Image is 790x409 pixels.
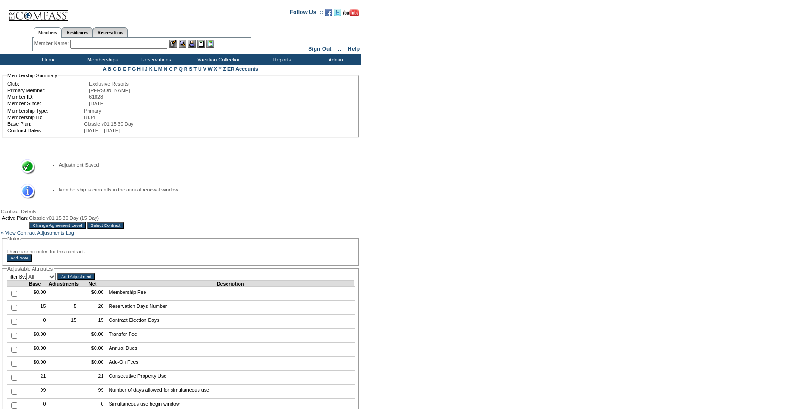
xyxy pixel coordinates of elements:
td: Consecutive Property Use [106,371,355,385]
a: A [103,66,106,72]
td: Active Plan: [2,215,28,221]
td: Home [21,54,75,65]
td: 99 [21,385,48,399]
a: J [145,66,148,72]
img: Become our fan on Facebook [325,9,332,16]
legend: Membership Summary [7,73,58,78]
a: W [208,66,213,72]
span: Classic v01.15 30 Day (15 Day) [29,215,99,221]
td: Club: [7,81,88,87]
span: 61828 [89,94,103,100]
span: Exclusive Resorts [89,81,129,87]
td: 15 [79,315,106,329]
div: Member Name: [34,40,70,48]
td: 15 [21,301,48,315]
a: K [149,66,153,72]
a: Subscribe to our YouTube Channel [343,12,359,17]
a: V [203,66,206,72]
img: Impersonate [188,40,196,48]
td: Reservations [128,54,182,65]
td: Contract Dates: [7,128,83,133]
td: $0.00 [79,329,106,343]
td: Member ID: [7,94,88,100]
input: Add Note [7,254,32,262]
td: Annual Dues [106,343,355,357]
a: Z [223,66,226,72]
a: U [198,66,202,72]
li: Membership is currently in the annual renewal window. [59,187,345,192]
span: There are no notes for this contract. [7,249,85,254]
a: D [118,66,122,72]
span: Primary [84,108,101,114]
a: E [123,66,126,72]
a: B [108,66,111,72]
a: P [174,66,178,72]
td: 15 [48,315,79,329]
td: 20 [79,301,106,315]
a: M [158,66,163,72]
td: Reservation Days Number [106,301,355,315]
a: G [132,66,136,72]
td: Primary Member: [7,88,88,93]
a: I [142,66,144,72]
a: Y [219,66,222,72]
img: View [179,40,186,48]
span: :: [338,46,342,52]
a: Q [179,66,182,72]
a: L [154,66,157,72]
a: Help [348,46,360,52]
td: Filter By: [7,273,56,280]
a: Members [34,27,62,38]
a: C [113,66,117,72]
td: $0.00 [21,329,48,343]
td: Membership Fee [106,287,355,301]
td: Number of days allowed for simultaneous use [106,385,355,399]
td: Memberships [75,54,128,65]
td: Net [79,281,106,287]
a: Reservations [93,27,128,37]
a: S [189,66,192,72]
a: F [127,66,131,72]
a: Sign Out [308,46,331,52]
a: Become our fan on Facebook [325,12,332,17]
a: » View Contract Adjustments Log [1,230,74,236]
a: N [164,66,168,72]
span: 8134 [84,115,95,120]
td: Description [106,281,355,287]
td: 21 [79,371,106,385]
a: H [137,66,141,72]
li: Adjustment Saved [59,162,345,168]
input: Add Adjustment [57,273,95,280]
td: $0.00 [79,287,106,301]
td: $0.00 [21,343,48,357]
a: X [214,66,217,72]
img: Information Message [14,184,35,199]
td: 5 [48,301,79,315]
legend: Adjustable Attributes [7,266,54,272]
span: [DATE] [89,101,105,106]
div: Contract Details [1,209,360,214]
img: b_edit.gif [169,40,177,48]
td: Transfer Fee [106,329,355,343]
td: Membership ID: [7,115,83,120]
td: $0.00 [21,357,48,371]
td: 99 [79,385,106,399]
td: Contract Election Days [106,315,355,329]
td: 0 [21,315,48,329]
img: Compass Home [8,2,69,21]
td: $0.00 [79,343,106,357]
td: Add-On Fees [106,357,355,371]
td: 21 [21,371,48,385]
span: [PERSON_NAME] [89,88,130,93]
a: Residences [62,27,93,37]
td: Base Plan: [7,121,83,127]
td: Admin [308,54,361,65]
img: b_calculator.gif [206,40,214,48]
span: [DATE] - [DATE] [84,128,120,133]
td: Member Since: [7,101,88,106]
td: Reports [254,54,308,65]
td: Follow Us :: [290,8,323,19]
td: Base [21,281,48,287]
a: O [169,66,172,72]
span: Classic v01.15 30 Day [84,121,133,127]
